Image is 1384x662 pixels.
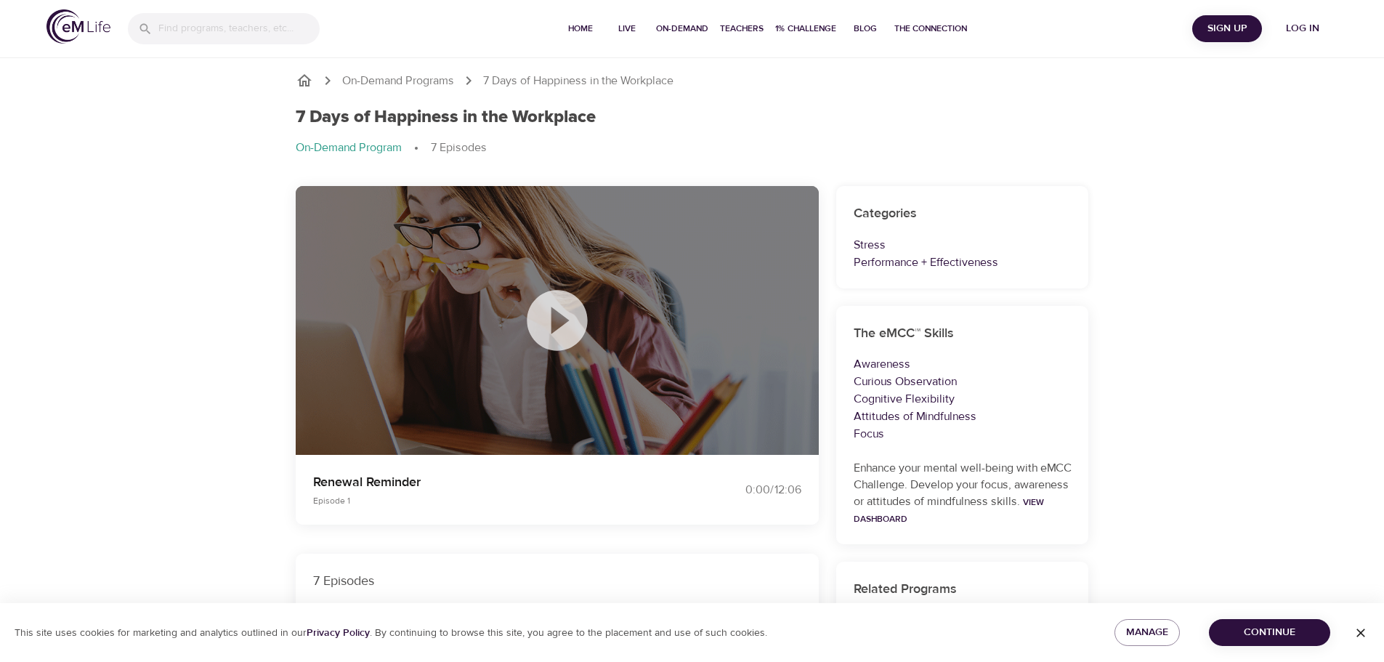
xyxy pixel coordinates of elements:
div: 0:00 / 12:06 [692,482,801,498]
p: Curious Observation [854,373,1072,390]
p: Enhance your mental well-being with eMCC Challenge. Develop your focus, awareness or attitudes of... [854,460,1072,527]
span: Sign Up [1198,20,1256,38]
p: Focus [854,425,1072,443]
span: Blog [848,21,883,36]
span: Home [563,21,598,36]
p: 7 Episodes [431,140,487,156]
p: Performance + Effectiveness [854,254,1072,271]
span: Log in [1274,20,1332,38]
span: 1% Challenge [775,21,836,36]
p: Stress [854,236,1072,254]
p: Awareness [854,355,1072,373]
p: On-Demand Program [296,140,402,156]
p: 7 Days of Happiness in the Workplace [483,73,673,89]
h1: 7 Days of Happiness in the Workplace [296,107,596,128]
h6: The eMCC™ Skills [854,323,1072,344]
p: Renewal Reminder [313,472,675,492]
button: Sign Up [1192,15,1262,42]
p: 7 Episodes [313,571,801,591]
button: Continue [1209,619,1330,646]
p: Cognitive Flexibility [854,390,1072,408]
button: Log in [1268,15,1338,42]
h6: Categories [854,203,1072,225]
nav: breadcrumb [296,72,1089,89]
a: On-Demand Programs [342,73,454,89]
img: logo [46,9,110,44]
span: Continue [1221,623,1319,642]
span: Manage [1126,623,1168,642]
nav: breadcrumb [296,140,1089,157]
p: Episode 1 [313,494,675,507]
button: Manage [1114,619,1180,646]
span: On-Demand [656,21,708,36]
p: Attitudes of Mindfulness [854,408,1072,425]
span: Live [610,21,644,36]
input: Find programs, teachers, etc... [158,13,320,44]
span: Teachers [720,21,764,36]
span: The Connection [894,21,967,36]
a: Privacy Policy [307,626,370,639]
h6: Related Programs [854,579,1072,600]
